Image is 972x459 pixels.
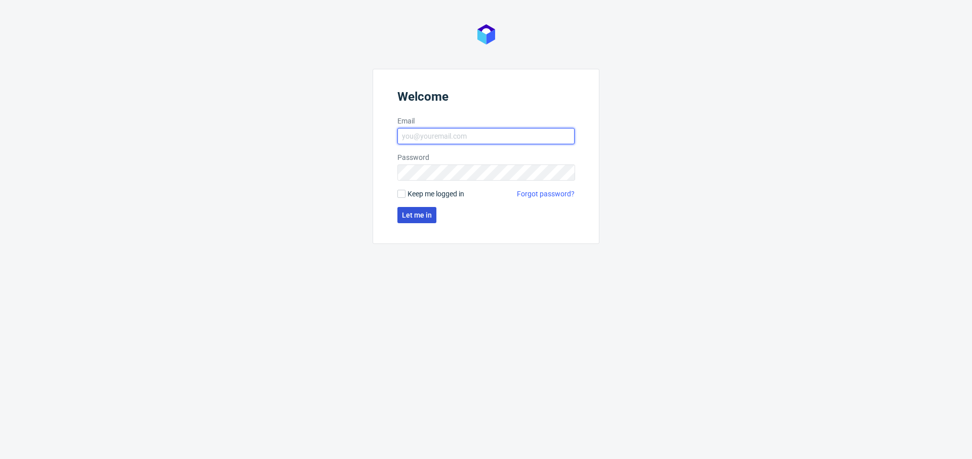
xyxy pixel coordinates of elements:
[517,189,575,199] a: Forgot password?
[397,152,575,162] label: Password
[402,212,432,219] span: Let me in
[397,207,436,223] button: Let me in
[397,128,575,144] input: you@youremail.com
[397,116,575,126] label: Email
[408,189,464,199] span: Keep me logged in
[397,90,575,108] header: Welcome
